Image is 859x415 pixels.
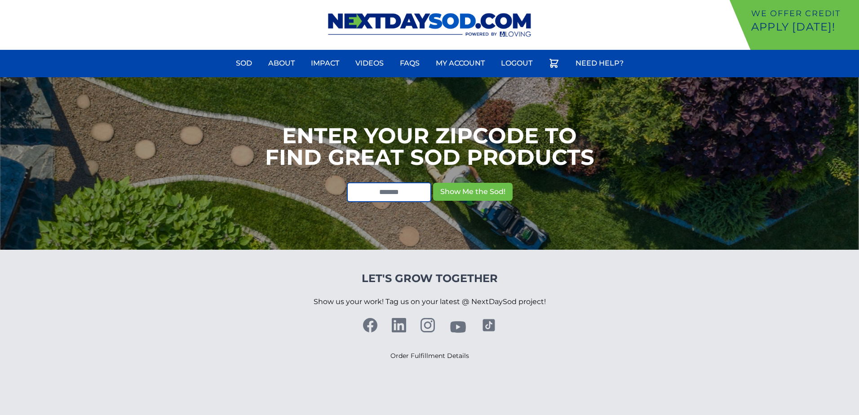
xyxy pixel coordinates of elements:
p: Apply [DATE]! [751,20,855,34]
a: Impact [306,53,345,74]
h1: Enter your Zipcode to Find Great Sod Products [265,125,594,168]
button: Show Me the Sod! [433,183,513,201]
p: We offer Credit [751,7,855,20]
a: FAQs [394,53,425,74]
a: Need Help? [570,53,629,74]
a: Videos [350,53,389,74]
a: Order Fulfillment Details [390,352,469,360]
a: Sod [230,53,257,74]
a: Logout [496,53,538,74]
a: About [263,53,300,74]
a: My Account [430,53,490,74]
h4: Let's Grow Together [314,271,546,286]
p: Show us your work! Tag us on your latest @ NextDaySod project! [314,286,546,318]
